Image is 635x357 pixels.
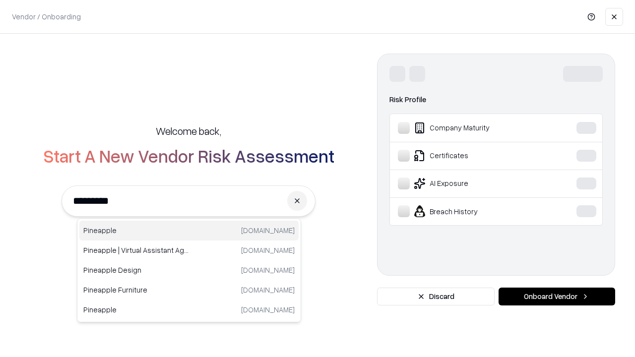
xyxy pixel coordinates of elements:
[241,245,295,255] p: [DOMAIN_NAME]
[398,122,546,134] div: Company Maturity
[241,225,295,236] p: [DOMAIN_NAME]
[241,265,295,275] p: [DOMAIN_NAME]
[241,304,295,315] p: [DOMAIN_NAME]
[83,285,189,295] p: Pineapple Furniture
[83,304,189,315] p: Pineapple
[389,94,603,106] div: Risk Profile
[241,285,295,295] p: [DOMAIN_NAME]
[83,225,189,236] p: Pineapple
[77,218,301,322] div: Suggestions
[12,11,81,22] p: Vendor / Onboarding
[83,245,189,255] p: Pineapple | Virtual Assistant Agency
[156,124,221,138] h5: Welcome back,
[43,146,334,166] h2: Start A New Vendor Risk Assessment
[499,288,615,305] button: Onboard Vendor
[377,288,495,305] button: Discard
[83,265,189,275] p: Pineapple Design
[398,205,546,217] div: Breach History
[398,178,546,189] div: AI Exposure
[398,150,546,162] div: Certificates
